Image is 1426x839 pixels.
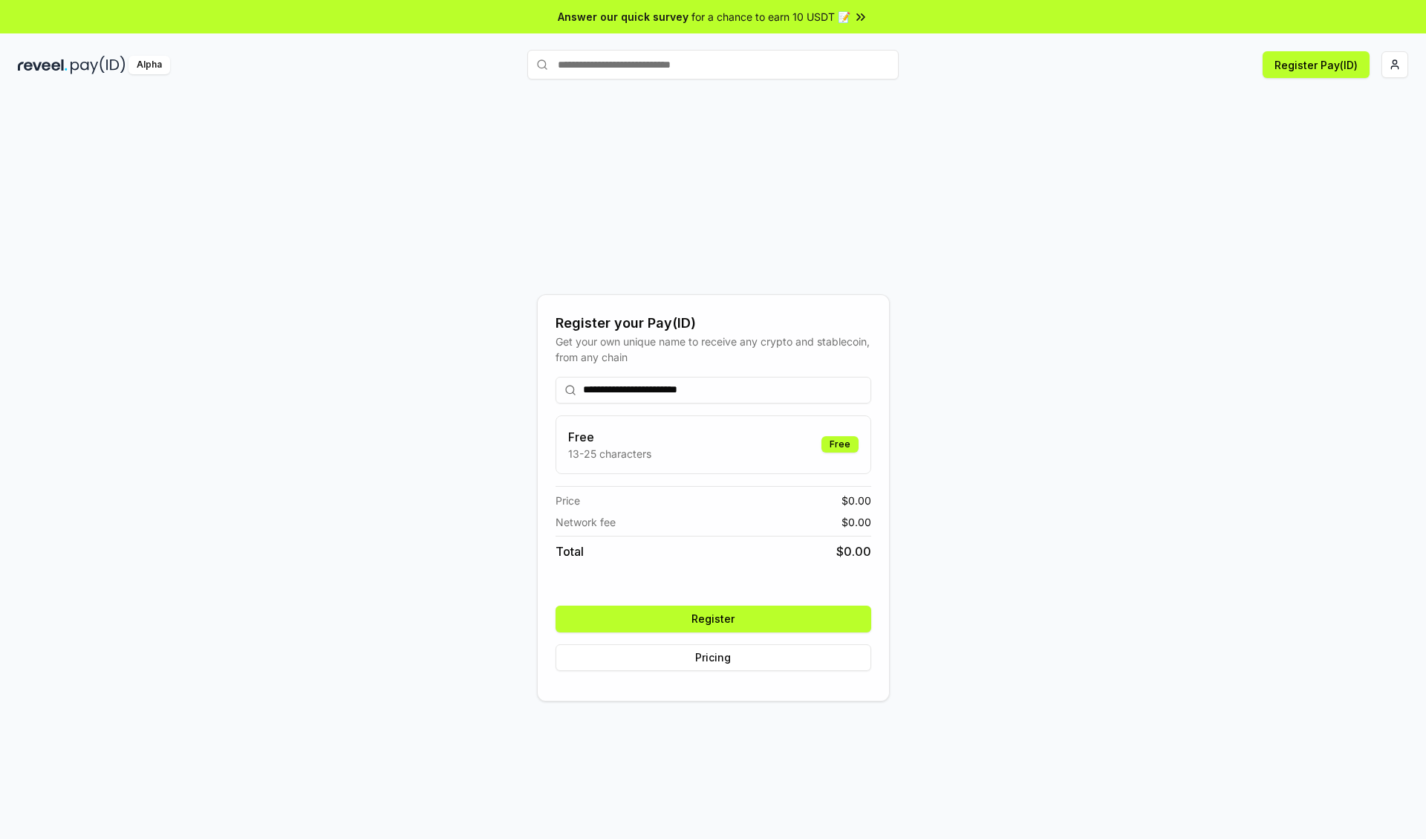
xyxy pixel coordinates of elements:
[556,493,580,508] span: Price
[556,542,584,560] span: Total
[128,56,170,74] div: Alpha
[568,446,651,461] p: 13-25 characters
[841,493,871,508] span: $ 0.00
[568,428,651,446] h3: Free
[556,334,871,365] div: Get your own unique name to receive any crypto and stablecoin, from any chain
[18,56,68,74] img: reveel_dark
[71,56,126,74] img: pay_id
[556,514,616,530] span: Network fee
[821,436,859,453] div: Free
[691,9,850,25] span: for a chance to earn 10 USDT 📝
[841,514,871,530] span: $ 0.00
[836,542,871,560] span: $ 0.00
[556,644,871,671] button: Pricing
[556,313,871,334] div: Register your Pay(ID)
[558,9,688,25] span: Answer our quick survey
[556,606,871,632] button: Register
[1263,51,1370,78] button: Register Pay(ID)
